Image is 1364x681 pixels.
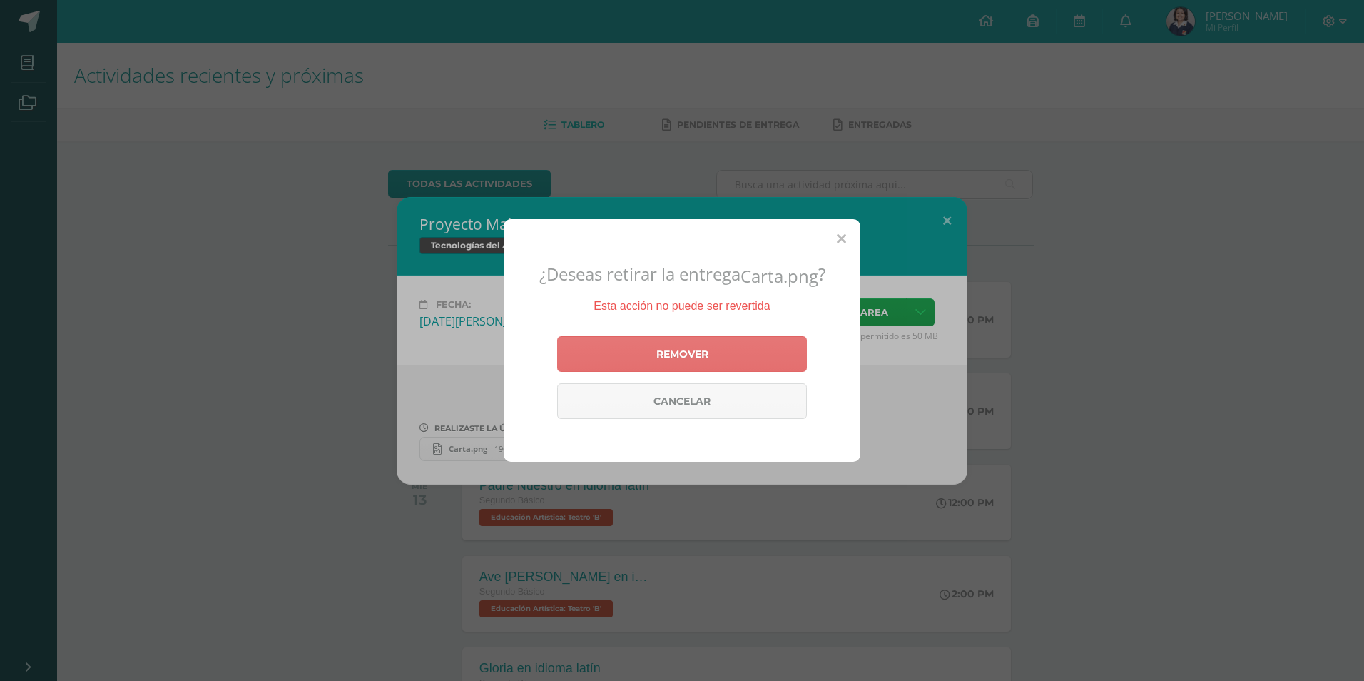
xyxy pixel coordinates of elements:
span: Close (Esc) [837,230,846,247]
h2: ¿Deseas retirar la entrega ? [521,262,843,288]
a: Remover [557,336,807,372]
span: Carta.png [740,264,818,288]
span: Esta acción no puede ser revertida [594,300,770,312]
a: Cancelar [557,383,807,419]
